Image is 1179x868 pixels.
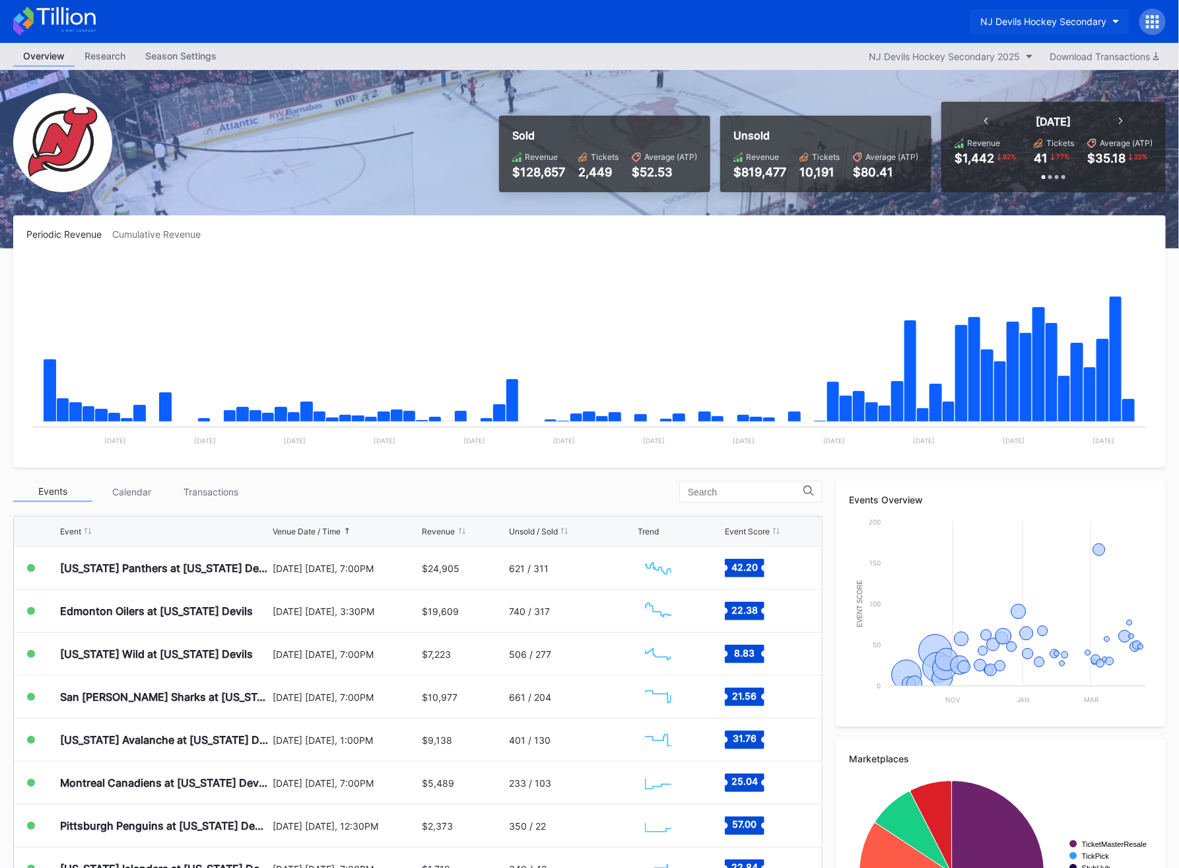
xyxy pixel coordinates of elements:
div: 22 % [1133,151,1149,162]
text: Jan [1017,696,1030,704]
text: [DATE] [284,437,306,445]
div: Events [13,482,92,502]
text: Event Score [857,580,864,628]
div: Event Score [725,526,770,536]
div: 401 / 130 [509,735,551,746]
div: [DATE] [DATE], 7:00PM [273,563,419,574]
text: [DATE] [463,437,485,445]
div: 350 / 22 [509,820,546,832]
div: Montreal Canadiens at [US_STATE] Devils [60,776,269,789]
div: Periodic Revenue [26,229,112,240]
text: [DATE] [553,437,575,445]
div: [DATE] [DATE], 12:30PM [273,820,419,832]
div: [DATE] [DATE], 7:00PM [273,778,419,789]
div: NJ Devils Hockey Secondary 2025 [869,51,1020,62]
text: [DATE] [823,437,845,445]
text: 57.00 [733,819,757,830]
div: 621 / 311 [509,563,549,574]
div: $1,442 [955,151,994,165]
a: Research [75,46,135,67]
div: 506 / 277 [509,649,551,660]
div: $5,489 [422,778,455,789]
div: Average (ATP) [865,152,918,162]
div: $819,477 [733,165,786,179]
div: $128,657 [512,165,565,179]
text: 50 [873,641,881,649]
div: [DATE] [1036,115,1071,128]
text: Nov [945,696,960,704]
text: 21.56 [733,690,757,702]
text: [DATE] [913,437,935,445]
div: Revenue [746,152,779,162]
svg: Chart title [638,809,678,842]
svg: Chart title [638,680,678,713]
div: $2,373 [422,820,454,832]
div: 233 / 103 [509,778,551,789]
text: [DATE] [733,437,755,445]
text: Mar [1084,696,1099,704]
text: 22.38 [731,604,758,616]
div: Tickets [812,152,840,162]
div: Cumulative Revenue [112,229,211,240]
div: Trend [638,526,659,536]
div: [US_STATE] Wild at [US_STATE] Devils [60,647,253,661]
div: Revenue [967,138,1000,148]
div: $52.53 [632,165,697,179]
div: Tickets [1046,138,1074,148]
text: TickPick [1082,852,1110,860]
text: 8.83 [735,647,755,659]
div: Unsold / Sold [509,526,558,536]
text: 0 [877,682,881,690]
button: NJ Devils Hockey Secondary 2025 [862,48,1040,65]
div: $35.18 [1087,151,1126,165]
div: Transactions [172,482,251,502]
div: [DATE] [DATE], 7:00PM [273,649,419,660]
text: 31.76 [733,733,757,744]
svg: Chart title [638,552,678,585]
div: [US_STATE] Panthers at [US_STATE] Devils [60,561,269,575]
div: 661 / 204 [509,692,551,703]
div: $9,138 [422,735,453,746]
input: Search [688,487,803,497]
div: Average (ATP) [644,152,697,162]
div: $7,223 [422,649,452,660]
div: Overview [13,46,75,67]
div: $10,977 [422,692,458,703]
text: [DATE] [1003,437,1025,445]
text: 150 [869,559,881,567]
svg: Chart title [638,637,678,670]
button: Download Transactions [1043,48,1166,65]
img: NJ_Devils_Hockey_Secondary.png [13,93,112,192]
div: $80.41 [853,165,918,179]
text: [DATE] [1093,437,1114,445]
svg: Chart title [26,256,1153,454]
div: Unsold [733,129,918,142]
div: 77 % [1055,151,1071,162]
div: Research [75,46,135,65]
div: Marketplaces [849,753,1153,764]
div: Calendar [92,482,172,502]
text: 42.20 [731,561,758,573]
div: Event [60,526,81,536]
div: Pittsburgh Penguins at [US_STATE] Devils [60,819,269,832]
text: [DATE] [374,437,395,445]
text: [DATE] [644,437,665,445]
div: [DATE] [DATE], 1:00PM [273,735,419,746]
div: 2,449 [578,165,619,179]
button: NJ Devils Hockey Secondary [970,9,1129,34]
div: Revenue [422,526,455,536]
div: Download Transactions [1050,51,1159,62]
div: $24,905 [422,563,460,574]
text: 200 [869,518,881,526]
div: 740 / 317 [509,606,550,617]
svg: Chart title [638,766,678,799]
svg: Chart title [638,723,678,756]
div: Season Settings [135,46,226,65]
div: Tickets [591,152,619,162]
div: [DATE] [DATE], 7:00PM [273,692,419,703]
text: TicketMasterResale [1082,840,1147,848]
div: [DATE] [DATE], 3:30PM [273,606,419,617]
div: San [PERSON_NAME] Sharks at [US_STATE] Devils [60,690,269,704]
svg: Chart title [849,515,1153,713]
div: 10,191 [799,165,840,179]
